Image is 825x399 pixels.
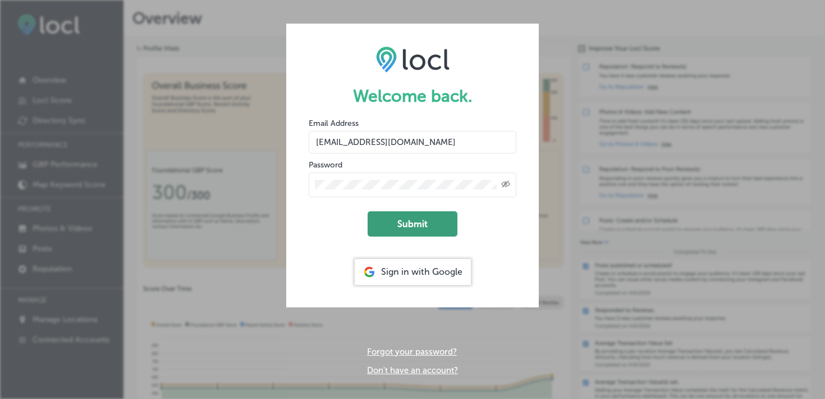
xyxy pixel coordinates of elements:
button: Submit [368,211,457,237]
h1: Welcome back. [309,86,516,106]
a: Forgot your password? [367,347,457,357]
a: Don't have an account? [367,365,458,375]
span: Toggle password visibility [501,180,510,190]
label: Email Address [309,119,359,128]
img: LOCL logo [376,46,450,72]
div: Sign in with Google [355,259,471,285]
label: Password [309,160,342,170]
